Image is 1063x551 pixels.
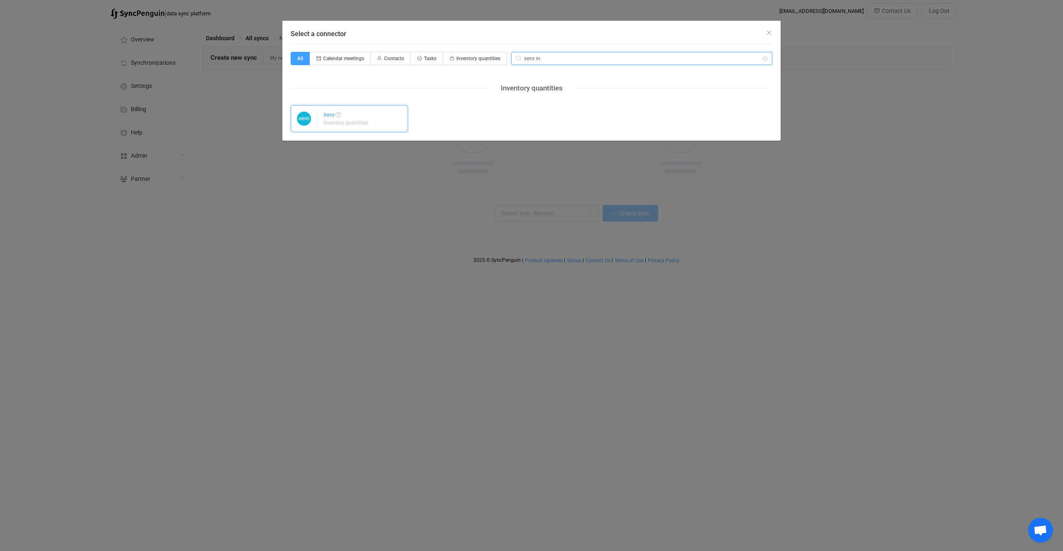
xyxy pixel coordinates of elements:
span: Select a connector [291,30,346,38]
img: xero.png [291,112,317,126]
button: Close [766,29,772,37]
div: Open chat [1028,518,1053,543]
div: Inventory quantities [488,82,575,95]
div: Inventory quantities [323,120,368,125]
div: Xero [323,112,369,120]
div: Select a connector [282,21,781,141]
input: Search [511,52,772,65]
